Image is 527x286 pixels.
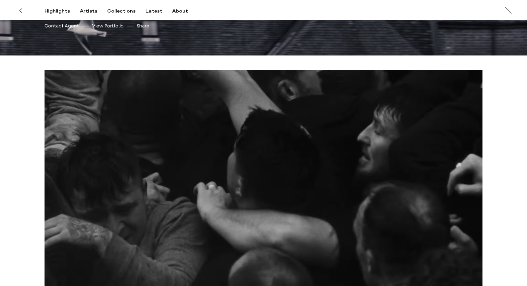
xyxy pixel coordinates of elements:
[137,21,149,30] button: Share
[172,8,188,14] div: About
[45,8,80,14] button: Highlights
[145,8,162,14] div: Latest
[80,8,97,14] div: Artists
[92,22,124,29] a: View Portfolio
[145,8,172,14] button: Latest
[45,8,70,14] div: Highlights
[45,22,79,29] a: Contact Agent
[172,8,198,14] button: About
[80,8,107,14] button: Artists
[107,8,136,14] div: Collections
[107,8,145,14] button: Collections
